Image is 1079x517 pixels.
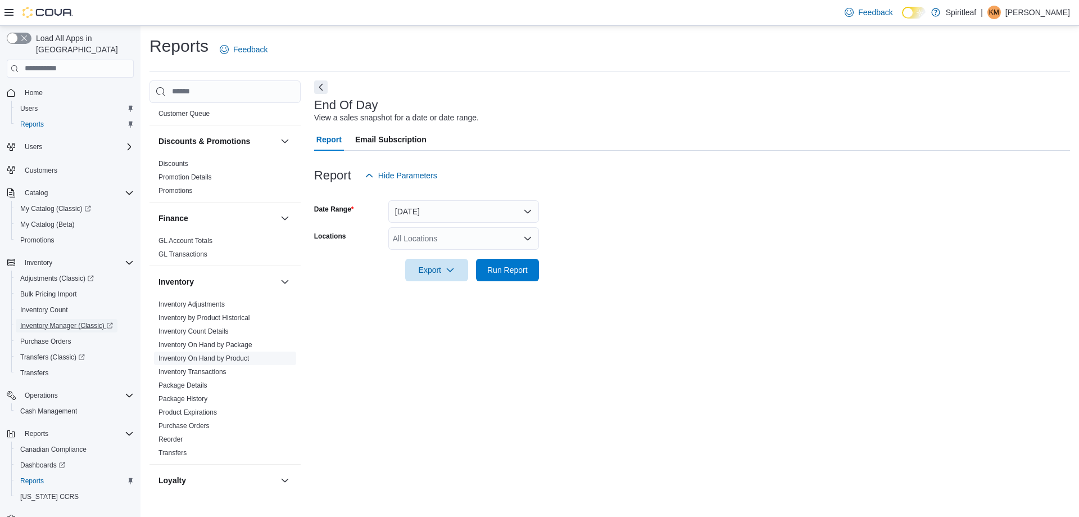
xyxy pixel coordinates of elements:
[858,7,892,18] span: Feedback
[20,104,38,113] span: Users
[25,188,48,197] span: Catalog
[2,388,138,403] button: Operations
[16,272,98,285] a: Adjustments (Classic)
[20,186,134,200] span: Catalog
[20,337,71,346] span: Purchase Orders
[158,187,193,195] a: Promotions
[158,475,186,486] h3: Loyalty
[16,350,134,364] span: Transfers (Classic)
[16,233,134,247] span: Promotions
[158,367,226,376] span: Inventory Transactions
[20,476,44,485] span: Reports
[16,303,134,317] span: Inventory Count
[11,473,138,489] button: Reports
[11,489,138,505] button: [US_STATE] CCRS
[278,134,292,148] button: Discounts & Promotions
[16,350,89,364] a: Transfers (Classic)
[158,109,210,118] span: Customer Queue
[25,391,58,400] span: Operations
[149,298,301,464] div: Inventory
[20,445,87,454] span: Canadian Compliance
[316,128,342,151] span: Report
[20,204,91,213] span: My Catalog (Classic)
[158,449,187,457] a: Transfers
[20,163,134,177] span: Customers
[11,457,138,473] a: Dashboards
[20,274,94,283] span: Adjustments (Classic)
[16,303,72,317] a: Inventory Count
[360,164,442,187] button: Hide Parameters
[20,492,79,501] span: [US_STATE] CCRS
[314,80,328,94] button: Next
[2,255,138,271] button: Inventory
[20,461,65,470] span: Dashboards
[16,118,48,131] a: Reports
[16,272,134,285] span: Adjustments (Classic)
[149,35,208,57] h1: Reports
[158,421,210,430] span: Purchase Orders
[158,173,212,181] a: Promotion Details
[16,490,83,503] a: [US_STATE] CCRS
[215,38,272,61] a: Feedback
[20,353,85,362] span: Transfers (Classic)
[11,116,138,132] button: Reports
[20,86,134,100] span: Home
[233,44,268,55] span: Feedback
[378,170,437,181] span: Hide Parameters
[158,136,250,147] h3: Discounts & Promotions
[11,286,138,302] button: Bulk Pricing Import
[20,389,134,402] span: Operations
[11,349,138,365] a: Transfers (Classic)
[158,408,217,416] a: Product Expirations
[31,33,134,55] span: Load All Apps in [GEOGRAPHIC_DATA]
[25,142,42,151] span: Users
[16,319,134,332] span: Inventory Manager (Classic)
[149,107,301,125] div: Customer
[989,6,999,19] span: KM
[20,86,47,100] a: Home
[158,160,188,168] a: Discounts
[25,258,52,267] span: Inventory
[946,6,976,19] p: Spiritleaf
[158,159,188,168] span: Discounts
[11,232,138,248] button: Promotions
[11,318,138,334] a: Inventory Manager (Classic)
[22,7,73,18] img: Cova
[20,407,77,416] span: Cash Management
[25,166,57,175] span: Customers
[2,426,138,442] button: Reports
[158,173,212,182] span: Promotion Details
[20,164,62,177] a: Customers
[20,220,75,229] span: My Catalog (Beta)
[158,213,276,224] button: Finance
[158,314,250,322] a: Inventory by Product Historical
[314,169,351,182] h3: Report
[902,7,926,19] input: Dark Mode
[20,140,134,154] span: Users
[16,118,134,131] span: Reports
[20,186,52,200] button: Catalog
[16,458,134,472] span: Dashboards
[158,435,183,443] a: Reorder
[20,290,77,299] span: Bulk Pricing Import
[16,443,91,456] a: Canadian Compliance
[314,205,354,214] label: Date Range
[16,202,134,215] span: My Catalog (Classic)
[158,422,210,430] a: Purchase Orders
[11,302,138,318] button: Inventory Count
[20,256,134,269] span: Inventory
[158,237,212,245] a: GL Account Totals
[278,474,292,487] button: Loyalty
[20,236,55,245] span: Promotions
[158,354,249,363] span: Inventory On Hand by Product
[16,218,79,231] a: My Catalog (Beta)
[158,250,207,258] a: GL Transactions
[16,287,81,301] a: Bulk Pricing Import
[158,250,207,259] span: GL Transactions
[158,213,188,224] h3: Finance
[2,84,138,101] button: Home
[16,474,48,488] a: Reports
[158,341,252,349] a: Inventory On Hand by Package
[11,403,138,419] button: Cash Management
